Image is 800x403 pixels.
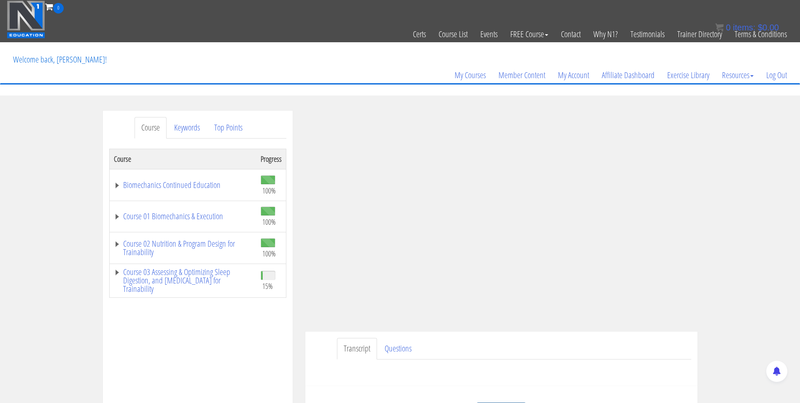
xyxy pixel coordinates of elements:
[552,55,595,95] a: My Account
[448,55,492,95] a: My Courses
[474,14,504,55] a: Events
[114,240,252,256] a: Course 02 Nutrition & Program Design for Trainability
[207,117,249,139] a: Top Points
[716,55,760,95] a: Resources
[45,1,64,12] a: 0
[53,3,64,14] span: 0
[758,23,779,32] bdi: 0.00
[715,23,779,32] a: 0 items: $0.00
[758,23,762,32] span: $
[661,55,716,95] a: Exercise Library
[728,14,793,55] a: Terms & Conditions
[109,149,256,169] th: Course
[114,268,252,293] a: Course 03 Assessing & Optimizing Sleep Digestion, and [MEDICAL_DATA] for Trainability
[256,149,286,169] th: Progress
[262,249,276,258] span: 100%
[733,23,755,32] span: items:
[671,14,728,55] a: Trainer Directory
[7,0,45,38] img: n1-education
[378,338,418,359] a: Questions
[135,117,167,139] a: Course
[262,217,276,226] span: 100%
[432,14,474,55] a: Course List
[715,23,724,32] img: icon11.png
[262,281,273,291] span: 15%
[624,14,671,55] a: Testimonials
[555,14,587,55] a: Contact
[504,14,555,55] a: FREE Course
[595,55,661,95] a: Affiliate Dashboard
[167,117,207,139] a: Keywords
[337,338,377,359] a: Transcript
[114,212,252,221] a: Course 01 Biomechanics & Execution
[262,186,276,195] span: 100%
[492,55,552,95] a: Member Content
[114,181,252,189] a: Biomechanics Continued Education
[587,14,624,55] a: Why N1?
[760,55,793,95] a: Log Out
[726,23,730,32] span: 0
[7,43,113,76] p: Welcome back, [PERSON_NAME]!
[407,14,432,55] a: Certs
